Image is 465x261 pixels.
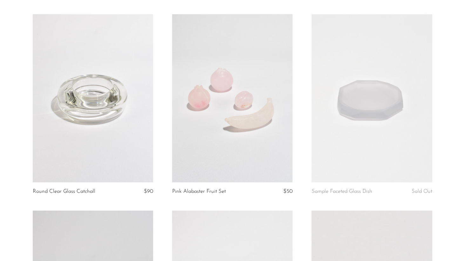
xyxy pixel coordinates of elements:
[33,189,95,194] a: Round Clear Glass Catchall
[144,189,153,194] span: $90
[172,189,226,194] a: Pink Alabaster Fruit Set
[412,189,432,194] span: Sold Out
[312,189,372,194] a: Sample Faceted Glass Dish
[283,189,293,194] span: $50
